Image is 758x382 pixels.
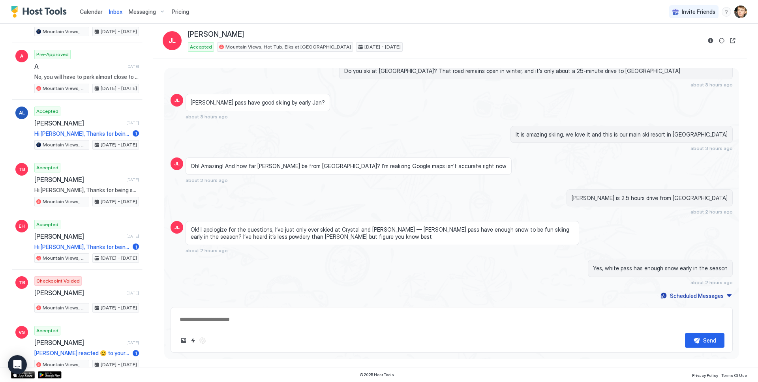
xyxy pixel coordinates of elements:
[36,108,58,115] span: Accepted
[19,329,25,336] span: VS
[516,131,728,138] span: It is amazing skiing, we love it and this is our main ski resort in [GEOGRAPHIC_DATA]
[38,371,62,378] a: Google Play Store
[135,350,137,356] span: 1
[43,361,87,368] span: Mountain Views, Hot Tub, Elks at [GEOGRAPHIC_DATA]
[186,177,228,183] span: about 2 hours ago
[34,130,129,137] span: Hi [PERSON_NAME], Thanks for being such a great guest at our Mountain View Cabin! We left you a 5...
[34,232,123,240] span: [PERSON_NAME]
[169,36,176,45] span: JL
[685,333,724,348] button: Send
[19,109,25,116] span: AL
[692,373,718,378] span: Privacy Policy
[34,187,139,194] span: Hi [PERSON_NAME], Thanks for being such a great guest at our Mountain View Cabin! We left you a 5...
[43,198,87,205] span: Mountain Views, Hot Tub, Elks at [GEOGRAPHIC_DATA]
[43,304,87,311] span: Mountain Views, Hot Tub, Elks at [GEOGRAPHIC_DATA]
[34,243,129,251] span: Hi [PERSON_NAME], Thanks for being such a great guest at our Mountain View Cabin! We left you a 5...
[722,7,731,17] div: menu
[188,336,198,345] button: Quick reply
[19,223,25,230] span: EH
[101,361,137,368] span: [DATE] - [DATE]
[717,36,726,45] button: Sync reservation
[36,277,80,285] span: Checkpoint Voided
[101,141,137,148] span: [DATE] - [DATE]
[36,327,58,334] span: Accepted
[190,43,212,51] span: Accepted
[19,279,25,286] span: TB
[721,373,747,378] span: Terms Of Use
[179,336,188,345] button: Upload image
[692,371,718,379] a: Privacy Policy
[34,289,123,297] span: [PERSON_NAME]
[593,265,728,272] span: Yes, white pass has enough snow early in the season
[109,7,122,16] a: Inbox
[43,85,87,92] span: Mountain Views, Hot Tub, Elks at [GEOGRAPHIC_DATA]
[34,119,123,127] span: [PERSON_NAME]
[126,234,139,239] span: [DATE]
[191,226,574,240] span: Ok! I apologize for the questions, I’ve just only ever skied at Crystal and [PERSON_NAME] — [PERS...
[174,224,180,231] span: JL
[734,6,747,18] div: User profile
[126,177,139,182] span: [DATE]
[706,36,715,45] button: Reservation information
[36,164,58,171] span: Accepted
[135,131,137,137] span: 1
[721,371,747,379] a: Terms Of Use
[670,292,724,300] div: Scheduled Messages
[11,371,35,378] a: App Store
[728,36,737,45] button: Open reservation
[101,304,137,311] span: [DATE] - [DATE]
[174,160,180,167] span: JL
[34,339,123,346] span: [PERSON_NAME]
[43,28,87,35] span: Mountain Views, Hot Tub, Elks at [GEOGRAPHIC_DATA]
[186,247,228,253] span: about 2 hours ago
[126,120,139,125] span: [DATE]
[126,340,139,345] span: [DATE]
[101,198,137,205] span: [DATE] - [DATE]
[34,62,123,70] span: A
[572,195,728,202] span: [PERSON_NAME] is 2.5 hours drive from [GEOGRAPHIC_DATA]
[191,163,507,170] span: Oh! Amazing! And how far [PERSON_NAME] be from [GEOGRAPHIC_DATA]? I’m realizing Google maps isn’t...
[20,52,23,60] span: A
[34,176,123,184] span: [PERSON_NAME]
[8,355,27,374] div: Open Intercom Messenger
[174,97,180,104] span: JL
[186,114,228,120] span: about 3 hours ago
[126,290,139,296] span: [DATE]
[101,28,137,35] span: [DATE] - [DATE]
[36,221,58,228] span: Accepted
[703,336,716,345] div: Send
[126,64,139,69] span: [DATE]
[34,350,129,357] span: [PERSON_NAME] reacted 😊 to your message "Hi [PERSON_NAME], Thanks for being such a great guest at...
[80,7,103,16] a: Calendar
[172,8,189,15] span: Pricing
[43,255,87,262] span: Mountain Views, Hot Tub, Elks at [GEOGRAPHIC_DATA]
[690,209,733,215] span: about 2 hours ago
[690,145,733,151] span: about 3 hours ago
[364,43,401,51] span: [DATE] - [DATE]
[101,255,137,262] span: [DATE] - [DATE]
[360,372,394,377] span: © 2025 Host Tools
[11,6,70,18] a: Host Tools Logo
[43,141,87,148] span: Mountain Views, Hot Tub, Elks at [GEOGRAPHIC_DATA]
[101,85,137,92] span: [DATE] - [DATE]
[135,244,137,250] span: 1
[36,51,69,58] span: Pre-Approved
[690,279,733,285] span: about 2 hours ago
[34,73,139,81] span: No, you will have to park almost close to highway
[80,8,103,15] span: Calendar
[690,82,733,88] span: about 3 hours ago
[191,99,325,106] span: [PERSON_NAME] pass have good skiing by early Jan?
[659,290,733,301] button: Scheduled Messages
[19,166,25,173] span: TB
[225,43,351,51] span: Mountain Views, Hot Tub, Elks at [GEOGRAPHIC_DATA]
[109,8,122,15] span: Inbox
[129,8,156,15] span: Messaging
[682,8,715,15] span: Invite Friends
[188,30,244,39] span: [PERSON_NAME]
